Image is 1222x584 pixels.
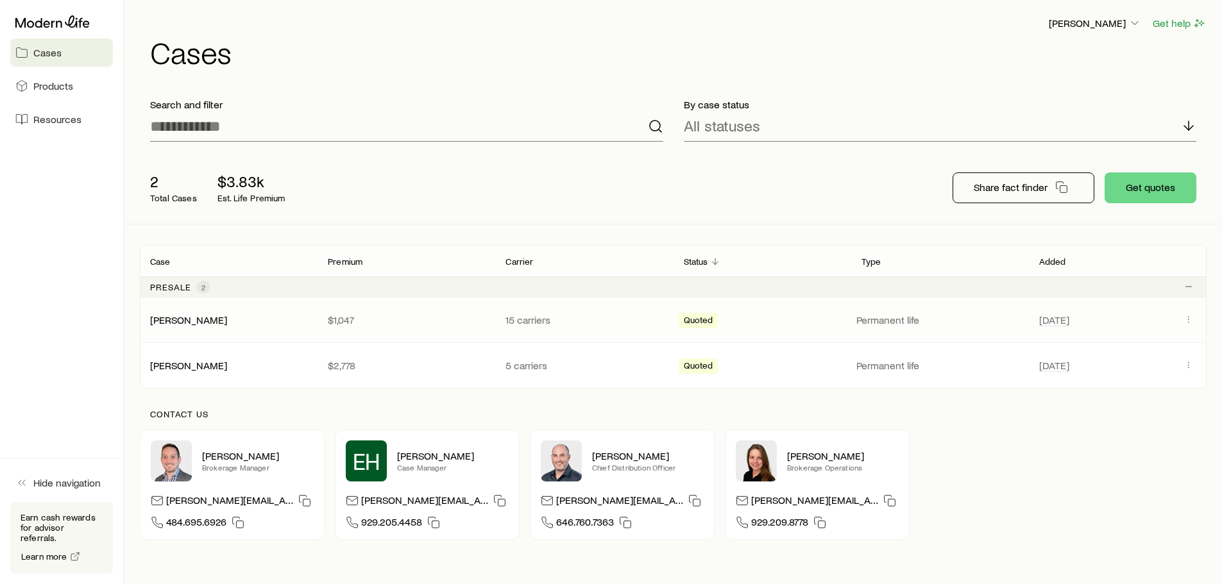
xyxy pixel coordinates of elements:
[328,313,485,326] p: $1,047
[592,462,704,472] p: Chief Distribution Officer
[1039,313,1069,326] span: [DATE]
[140,245,1207,388] div: Client cases
[397,462,509,472] p: Case Manager
[684,117,760,135] p: All statuses
[684,256,708,267] p: Status
[201,282,205,292] span: 2
[856,359,1024,372] p: Permanent life
[150,172,197,190] p: 2
[150,409,1196,419] p: Contact us
[684,360,713,374] span: Quoted
[505,313,663,326] p: 15 carriers
[328,359,485,372] p: $2,778
[1105,172,1196,203] button: Get quotes
[166,494,293,511] p: [PERSON_NAME][EMAIL_ADDRESS][DOMAIN_NAME]
[150,359,227,372] div: [PERSON_NAME]
[505,256,533,267] p: Carrier
[151,440,192,481] img: Brandon Parry
[1152,16,1207,31] button: Get help
[33,113,81,126] span: Resources
[33,476,101,489] span: Hide navigation
[21,512,103,543] p: Earn cash rewards for advisor referrals.
[556,494,683,511] p: [PERSON_NAME][EMAIL_ADDRESS][DOMAIN_NAME]
[856,313,1024,326] p: Permanent life
[787,449,899,462] p: [PERSON_NAME]
[33,46,62,59] span: Cases
[150,359,227,371] a: [PERSON_NAME]
[150,193,197,203] p: Total Cases
[751,515,808,533] span: 929.209.8778
[1039,359,1069,372] span: [DATE]
[217,172,285,190] p: $3.83k
[21,552,67,561] span: Learn more
[33,79,73,92] span: Products
[556,515,614,533] span: 646.760.7363
[202,462,314,472] p: Brokerage Manager
[328,256,362,267] p: Premium
[592,449,704,462] p: [PERSON_NAME]
[150,313,227,327] div: [PERSON_NAME]
[751,494,878,511] p: [PERSON_NAME][EMAIL_ADDRESS][DOMAIN_NAME]
[361,494,488,511] p: [PERSON_NAME][EMAIL_ADDRESS][DOMAIN_NAME]
[10,502,113,574] div: Earn cash rewards for advisor referrals.Learn more
[150,37,1207,67] h1: Cases
[202,449,314,462] p: [PERSON_NAME]
[684,98,1197,111] p: By case status
[541,440,582,481] img: Dan Pierson
[974,181,1048,194] p: Share fact finder
[10,105,113,133] a: Resources
[1039,256,1066,267] p: Added
[217,193,285,203] p: Est. Life Premium
[10,469,113,497] button: Hide navigation
[10,38,113,67] a: Cases
[1048,16,1142,31] button: [PERSON_NAME]
[861,256,881,267] p: Type
[150,256,171,267] p: Case
[684,315,713,328] span: Quoted
[505,359,663,372] p: 5 carriers
[150,313,227,326] a: [PERSON_NAME]
[353,448,380,474] span: EH
[953,172,1094,203] button: Share fact finder
[10,72,113,100] a: Products
[787,462,899,472] p: Brokerage Operations
[361,515,422,533] span: 929.205.4458
[150,282,191,292] p: Presale
[166,515,226,533] span: 484.695.6926
[397,449,509,462] p: [PERSON_NAME]
[150,98,663,111] p: Search and filter
[736,440,777,481] img: Ellen Wall
[1049,17,1141,29] p: [PERSON_NAME]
